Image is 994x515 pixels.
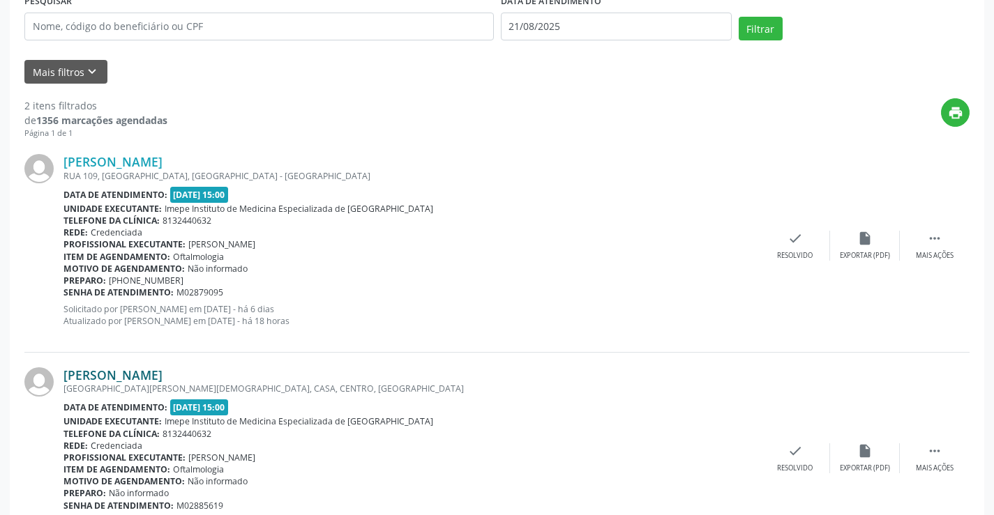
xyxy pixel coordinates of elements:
[24,154,54,183] img: img
[24,367,54,397] img: img
[840,463,890,473] div: Exportar (PDF)
[948,105,963,121] i: print
[63,500,174,512] b: Senha de atendimento:
[165,203,433,215] span: Imepe Instituto de Medicina Especializada de [GEOGRAPHIC_DATA]
[188,238,255,250] span: [PERSON_NAME]
[501,13,732,40] input: Selecione um intervalo
[63,452,186,463] b: Profissional executante:
[24,113,167,128] div: de
[91,226,142,238] span: Credenciada
[36,114,167,127] strong: 1356 marcações agendadas
[916,463,954,473] div: Mais ações
[63,170,760,182] div: RUA 109, [GEOGRAPHIC_DATA], [GEOGRAPHIC_DATA] - [GEOGRAPHIC_DATA]
[109,275,183,286] span: [PHONE_NUMBER]
[63,215,160,226] b: Telefone da clínica:
[63,401,167,413] b: Data de atendimento:
[163,428,211,440] span: 8132440632
[188,475,248,487] span: Não informado
[63,263,185,275] b: Motivo de agendamento:
[63,238,186,250] b: Profissional executante:
[170,187,229,203] span: [DATE] 15:00
[63,463,170,475] b: Item de agendamento:
[63,367,163,383] a: [PERSON_NAME]
[788,443,803,459] i: check
[165,415,433,427] span: Imepe Instituto de Medicina Especializada de [GEOGRAPHIC_DATA]
[63,251,170,263] b: Item de agendamento:
[188,452,255,463] span: [PERSON_NAME]
[188,263,248,275] span: Não informado
[916,251,954,261] div: Mais ações
[109,487,169,499] span: Não informado
[173,251,224,263] span: Oftalmologia
[24,13,494,40] input: Nome, código do beneficiário ou CPF
[163,215,211,226] span: 8132440632
[840,251,890,261] div: Exportar (PDF)
[173,463,224,475] span: Oftalmologia
[927,443,942,459] i: 
[777,463,813,473] div: Resolvido
[857,443,873,459] i: insert_drive_file
[24,98,167,113] div: 2 itens filtrados
[176,500,223,512] span: M02885619
[63,275,106,286] b: Preparo:
[739,17,783,40] button: Filtrar
[176,286,223,298] span: M02879095
[63,154,163,169] a: [PERSON_NAME]
[63,415,162,427] b: Unidade executante:
[927,231,942,246] i: 
[24,60,107,84] button: Mais filtroskeyboard_arrow_down
[63,440,88,452] b: Rede:
[63,286,174,298] b: Senha de atendimento:
[84,64,100,79] i: keyboard_arrow_down
[777,251,813,261] div: Resolvido
[63,303,760,327] p: Solicitado por [PERSON_NAME] em [DATE] - há 6 dias Atualizado por [PERSON_NAME] em [DATE] - há 18...
[63,203,162,215] b: Unidade executante:
[857,231,873,246] i: insert_drive_file
[63,189,167,201] b: Data de atendimento:
[63,383,760,394] div: [GEOGRAPHIC_DATA][PERSON_NAME][DEMOGRAPHIC_DATA], CASA, CENTRO, [GEOGRAPHIC_DATA]
[170,399,229,415] span: [DATE] 15:00
[63,428,160,440] b: Telefone da clínica:
[788,231,803,246] i: check
[24,128,167,139] div: Página 1 de 1
[91,440,142,452] span: Credenciada
[63,475,185,487] b: Motivo de agendamento:
[63,226,88,238] b: Rede:
[941,98,970,127] button: print
[63,487,106,499] b: Preparo:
